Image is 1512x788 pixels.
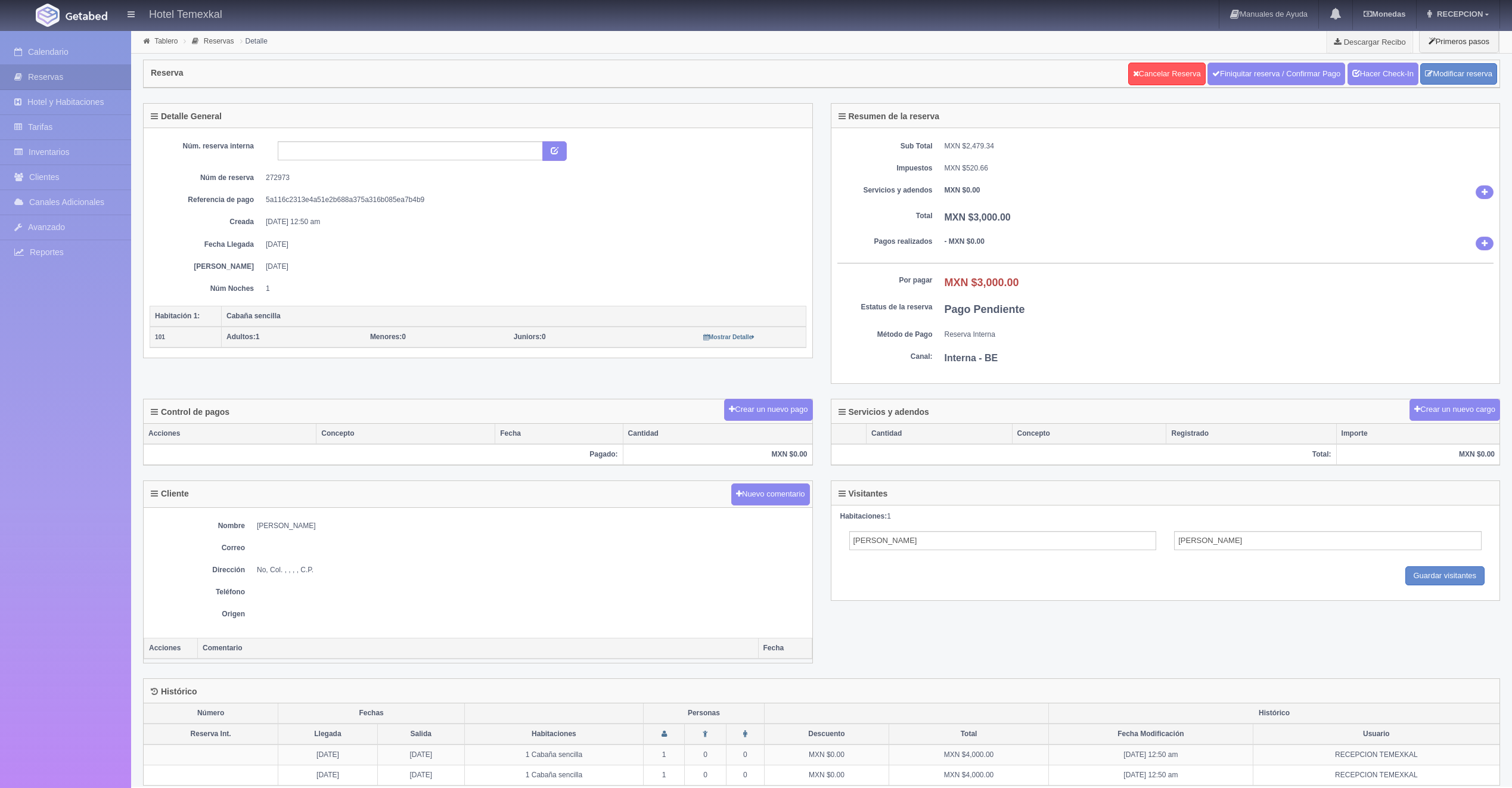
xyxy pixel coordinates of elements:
[764,724,889,744] th: Descuento
[159,240,254,250] dt: Fecha Llegada
[154,37,178,45] a: Tablero
[278,703,465,724] th: Fechas
[1348,63,1418,85] a: Hacer Check-In
[144,638,198,659] th: Acciones
[151,489,189,498] h4: Cliente
[159,141,254,151] dt: Núm. reserva interna
[159,173,254,183] dt: Núm de reserva
[155,334,165,340] small: 101
[945,353,998,363] b: Interna - BE
[377,744,464,765] td: [DATE]
[266,284,797,294] dd: 1
[945,212,1011,222] b: MXN $3,000.00
[623,444,812,465] th: MXN $0.00
[945,237,985,246] b: - MXN $0.00
[764,744,889,765] td: MXN $0.00
[66,11,107,20] img: Getabed
[731,483,810,505] button: Nuevo comentario
[837,302,933,312] dt: Estatus de la reserva
[150,609,245,619] dt: Origen
[266,173,797,183] dd: 272973
[257,565,806,575] dd: No, Col. , , , , C.P.
[36,4,60,27] img: Getabed
[144,424,316,444] th: Acciones
[377,765,464,786] td: [DATE]
[377,724,464,744] th: Salida
[726,744,764,765] td: 0
[1336,444,1499,465] th: MXN $0.00
[1419,30,1499,53] button: Primeros pasos
[758,638,812,659] th: Fecha
[1049,744,1253,765] td: [DATE] 12:50 am
[623,424,812,444] th: Cantidad
[159,195,254,205] dt: Referencia de pago
[151,687,197,696] h4: Histórico
[849,531,1157,550] input: Nombre del Adulto
[495,424,623,444] th: Fecha
[945,330,1494,340] dd: Reserva Interna
[837,237,933,247] dt: Pagos realizados
[370,333,406,341] span: 0
[724,399,812,421] button: Crear un nuevo pago
[226,333,256,341] strong: Adultos:
[222,306,806,327] th: Cabaña sencilla
[278,744,377,765] td: [DATE]
[764,765,889,786] td: MXN $0.00
[1049,765,1253,786] td: [DATE] 12:50 am
[945,163,1494,173] dd: MXN $520.66
[837,211,933,221] dt: Total
[1049,703,1499,724] th: Histórico
[151,112,222,121] h4: Detalle General
[1253,765,1499,786] td: RECEPCION TEMEXKAL
[837,185,933,196] dt: Servicios y adendos
[514,333,542,341] strong: Juniors:
[278,765,377,786] td: [DATE]
[837,330,933,340] dt: Método de Pago
[945,186,980,194] b: MXN $0.00
[945,303,1025,315] b: Pago Pendiente
[1049,724,1253,744] th: Fecha Modificación
[837,163,933,173] dt: Impuestos
[1409,399,1500,421] button: Crear un nuevo cargo
[151,69,184,77] h4: Reserva
[266,217,797,227] dd: [DATE] 12:50 am
[149,6,222,21] h4: Hotel Temexkal
[204,37,234,45] a: Reservas
[159,217,254,227] dt: Creada
[840,511,1491,522] div: 1
[643,744,684,765] td: 1
[257,521,806,531] dd: [PERSON_NAME]
[150,565,245,575] dt: Dirección
[316,424,495,444] th: Concepto
[840,512,887,520] strong: Habitaciones:
[278,724,377,744] th: Llegada
[1012,424,1166,444] th: Concepto
[1253,724,1499,744] th: Usuario
[726,765,764,786] td: 0
[150,543,245,553] dt: Correo
[945,141,1494,151] dd: MXN $2,479.34
[266,195,797,205] dd: 5a116c2313e4a51e2b688a375a316b085ea7b4b9
[889,765,1049,786] td: MXN $4,000.00
[370,333,402,341] strong: Menores:
[837,352,933,362] dt: Canal:
[889,724,1049,744] th: Total
[643,765,684,786] td: 1
[839,112,940,121] h4: Resumen de la reserva
[150,587,245,597] dt: Teléfono
[150,521,245,531] dt: Nombre
[685,744,726,765] td: 0
[464,744,643,765] td: 1 Cabaña sencilla
[1253,744,1499,765] td: RECEPCION TEMEXKAL
[226,333,259,341] span: 1
[144,724,278,744] th: Reserva Int.
[514,333,546,341] span: 0
[1174,531,1482,550] input: Apellidos del Adulto
[151,408,229,417] h4: Control de pagos
[837,275,933,286] dt: Por pagar
[1327,30,1412,54] a: Descargar Recibo
[198,638,759,659] th: Comentario
[159,262,254,272] dt: [PERSON_NAME]
[945,277,1019,288] b: MXN $3,000.00
[1166,424,1336,444] th: Registrado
